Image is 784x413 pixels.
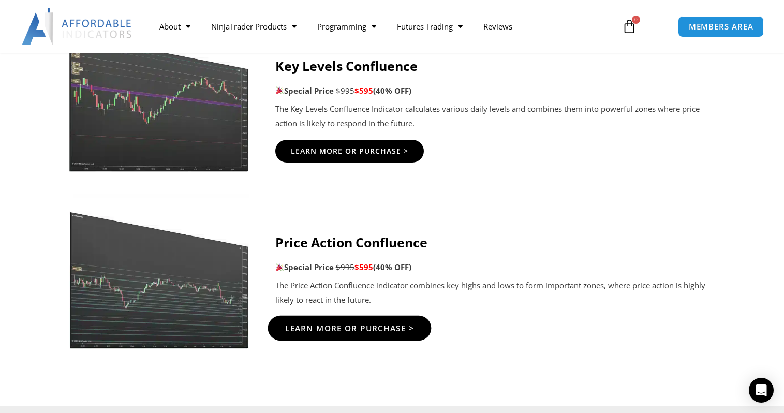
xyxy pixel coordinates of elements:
[275,57,418,75] strong: Key Levels Confluence
[689,23,753,31] span: MEMBERS AREA
[275,85,334,96] strong: Special Price
[632,16,640,24] span: 0
[336,85,354,96] span: $995
[149,14,201,38] a: About
[69,194,249,349] img: Price-Action-Confluence-2jpg | Affordable Indicators – NinjaTrader
[749,378,774,403] div: Open Intercom Messenger
[276,86,284,94] img: 🎉
[373,85,411,96] b: (40% OFF)
[291,148,408,155] span: Learn More Or Purchase >
[307,14,387,38] a: Programming
[268,315,431,340] a: Learn More Or Purchase >
[275,262,334,272] strong: Special Price
[387,14,473,38] a: Futures Trading
[276,263,284,271] img: 🎉
[275,140,424,163] a: Learn More Or Purchase >
[336,262,354,272] span: $995
[201,14,307,38] a: NinjaTrader Products
[275,102,716,131] p: The Key Levels Confluence Indicator calculates various daily levels and combines them into powerf...
[473,14,523,38] a: Reviews
[275,233,427,251] strong: Price Action Confluence
[285,324,414,332] span: Learn More Or Purchase >
[22,8,133,45] img: LogoAI | Affordable Indicators – NinjaTrader
[373,262,411,272] b: (40% OFF)
[149,14,612,38] nav: Menu
[354,262,373,272] span: $595
[69,17,249,172] img: Key-Levels-1jpg | Affordable Indicators – NinjaTrader
[275,278,716,307] p: The Price Action Confluence indicator combines key highs and lows to form important zones, where ...
[607,11,652,41] a: 0
[354,85,373,96] span: $595
[678,16,764,37] a: MEMBERS AREA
